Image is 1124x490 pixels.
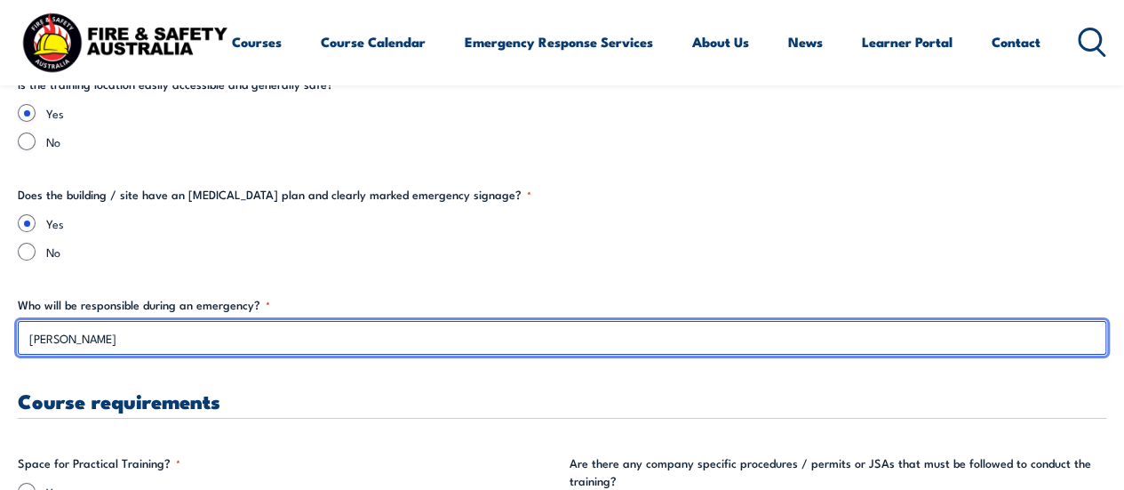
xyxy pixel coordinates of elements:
[18,296,1106,314] label: Who will be responsible during an emergency?
[992,20,1040,63] a: Contact
[788,20,823,63] a: News
[18,390,1106,411] h3: Course requirements
[18,454,180,472] legend: Space for Practical Training?
[862,20,953,63] a: Learner Portal
[46,214,1106,232] label: Yes
[321,20,426,63] a: Course Calendar
[46,104,1106,122] label: Yes
[46,133,1106,150] label: No
[46,243,1106,261] label: No
[692,20,749,63] a: About Us
[18,186,531,204] legend: Does the building / site have an [MEDICAL_DATA] plan and clearly marked emergency signage?
[465,20,653,63] a: Emergency Response Services
[232,20,282,63] a: Courses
